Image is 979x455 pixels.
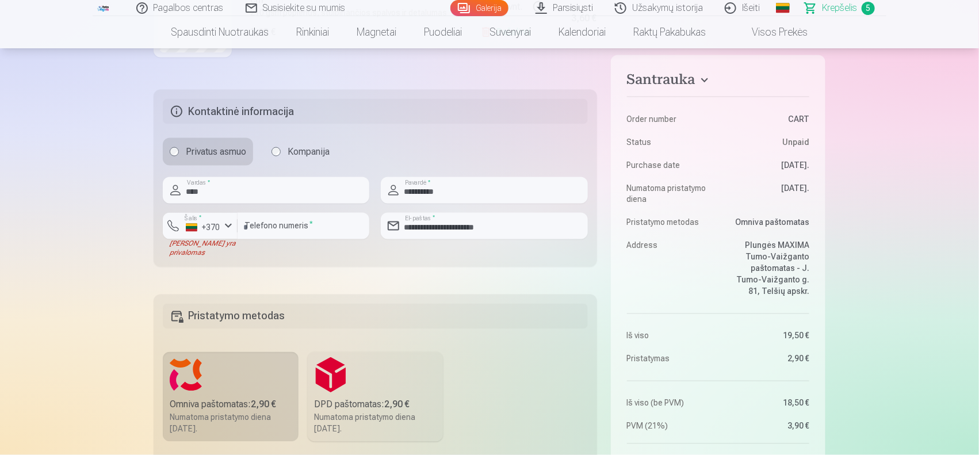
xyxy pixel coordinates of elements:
[724,240,809,297] dd: Plungės MAXIMA Tumo-Vaižganto paštomatas - J. Tumo-Vaižganto g. 81, Telšių apskr.
[271,147,281,156] input: Kompanija
[724,397,809,409] dd: 18,50 €
[627,240,713,297] dt: Address
[163,138,253,166] label: Privatus asmuo
[315,412,437,435] div: Numatoma pristatymo diena [DATE].
[163,304,588,329] h5: Pristatymo metodas
[170,412,292,435] div: Numatoma pristatymo diena [DATE].
[545,16,620,48] a: Kalendoriai
[163,99,588,124] h5: Kontaktinė informacija
[620,16,720,48] a: Raktų pakabukas
[627,136,713,148] dt: Status
[627,397,713,409] dt: Iš viso (be PVM)
[627,71,809,92] button: Santrauka
[724,330,809,342] dd: 19,50 €
[724,182,809,205] dd: [DATE].
[181,215,205,223] label: Šalis
[163,239,238,258] div: [PERSON_NAME] yra privalomas
[265,138,336,166] label: Kompanija
[343,16,411,48] a: Magnetai
[627,353,713,365] dt: Pristatymas
[782,136,809,148] span: Unpaid
[627,217,713,228] dt: Pristatymo metodas
[186,222,220,234] div: +370
[627,330,713,342] dt: Iš viso
[170,147,179,156] input: Privatus asmuo
[724,353,809,365] dd: 2,90 €
[724,420,809,432] dd: 3,90 €
[170,398,292,412] div: Omniva paštomatas :
[627,420,713,432] dt: PVM (21%)
[627,113,713,125] dt: Order number
[315,398,437,412] div: DPD paštomatas :
[720,16,822,48] a: Visos prekės
[385,399,410,410] b: 2,90 €
[476,16,545,48] a: Suvenyrai
[251,399,276,410] b: 2,90 €
[158,16,283,48] a: Spausdinti nuotraukas
[163,213,238,239] button: Šalis*+370
[411,16,476,48] a: Puodeliai
[724,217,809,228] dd: Omniva paštomatas
[724,159,809,171] dd: [DATE].
[822,1,857,15] span: Krepšelis
[627,182,713,205] dt: Numatoma pristatymo diena
[862,2,875,15] span: 5
[283,16,343,48] a: Rinkiniai
[627,159,713,171] dt: Purchase date
[97,5,110,12] img: /fa5
[724,113,809,125] dd: CART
